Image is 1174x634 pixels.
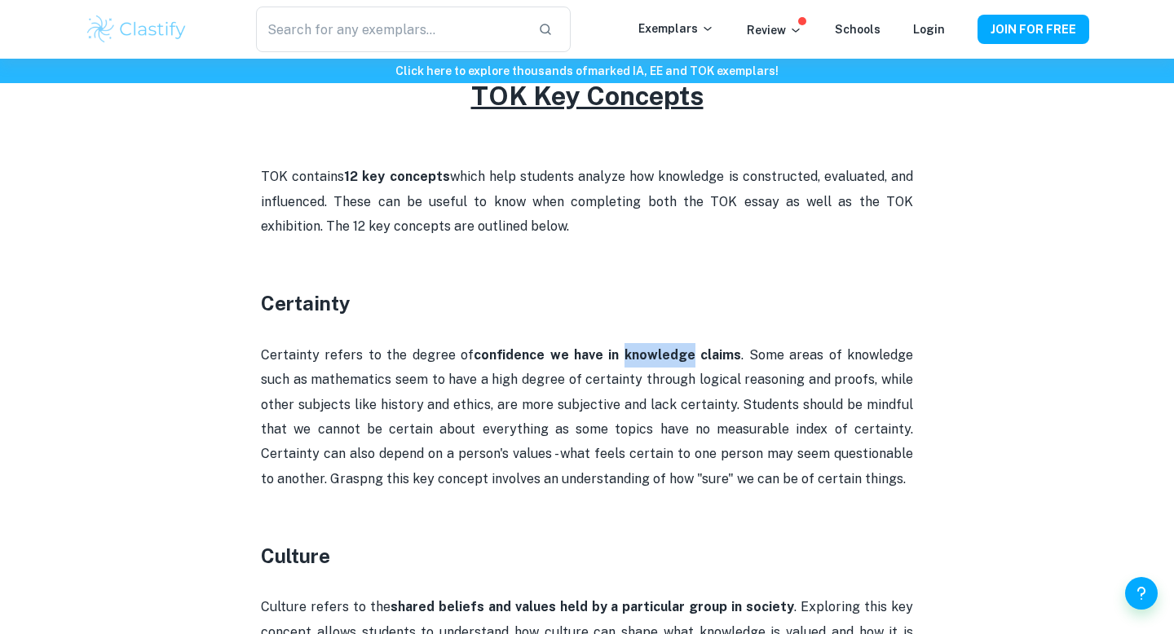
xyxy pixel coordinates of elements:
[261,288,913,318] h3: Certainty
[638,20,714,37] p: Exemplars
[261,165,913,239] p: TOK contains which help students analyze how knowledge is constructed, evaluated, and influenced....
[913,23,945,36] a: Login
[3,62,1171,80] h6: Click here to explore thousands of marked IA, EE and TOK exemplars !
[747,21,802,39] p: Review
[261,343,913,491] p: Certainty refers to the degree of . Some areas of knowledge such as mathematics seem to have a hi...
[835,23,880,36] a: Schools
[978,15,1089,44] button: JOIN FOR FREE
[256,7,525,52] input: Search for any exemplars...
[391,599,794,614] strong: shared beliefs and values held by a particular group in society
[344,169,449,184] strong: 12 key concepts
[1125,577,1158,610] button: Help and Feedback
[474,347,741,363] strong: confidence we have in knowledge claims
[261,541,913,570] h3: Culture
[471,81,704,111] u: TOK Key Concepts
[85,13,188,46] img: Clastify logo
